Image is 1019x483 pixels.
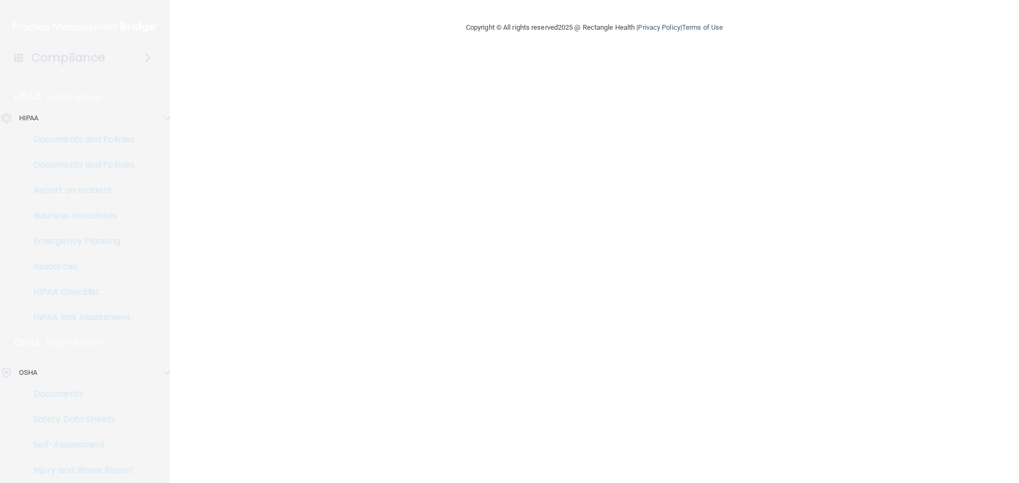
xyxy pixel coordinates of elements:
p: HIPAA Checklist [7,287,152,297]
p: Business Associates [7,210,152,221]
a: Terms of Use [682,23,723,31]
p: Self-Assessment [7,440,152,450]
p: Documents and Policies [7,134,152,145]
img: PMB logo [13,16,157,38]
p: Learn More! [47,91,103,103]
p: HIPAA [14,91,41,103]
p: HIPAA Risk Assessment [7,312,152,323]
p: Safety Data Sheets [7,414,152,425]
p: Resources [7,261,152,272]
p: HIPAA [19,112,39,125]
p: Learn More! [46,337,102,349]
p: OSHA [14,337,41,349]
a: Privacy Policy [638,23,680,31]
p: Documents and Policies [7,160,152,170]
div: Copyright © All rights reserved 2025 @ Rectangle Health | | [401,11,788,45]
h4: Compliance [31,50,105,65]
p: Injury and Illness Report [7,465,152,476]
p: Documents [7,389,152,399]
p: Emergency Planning [7,236,152,247]
p: OSHA [19,366,37,379]
p: Report an Incident [7,185,152,196]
